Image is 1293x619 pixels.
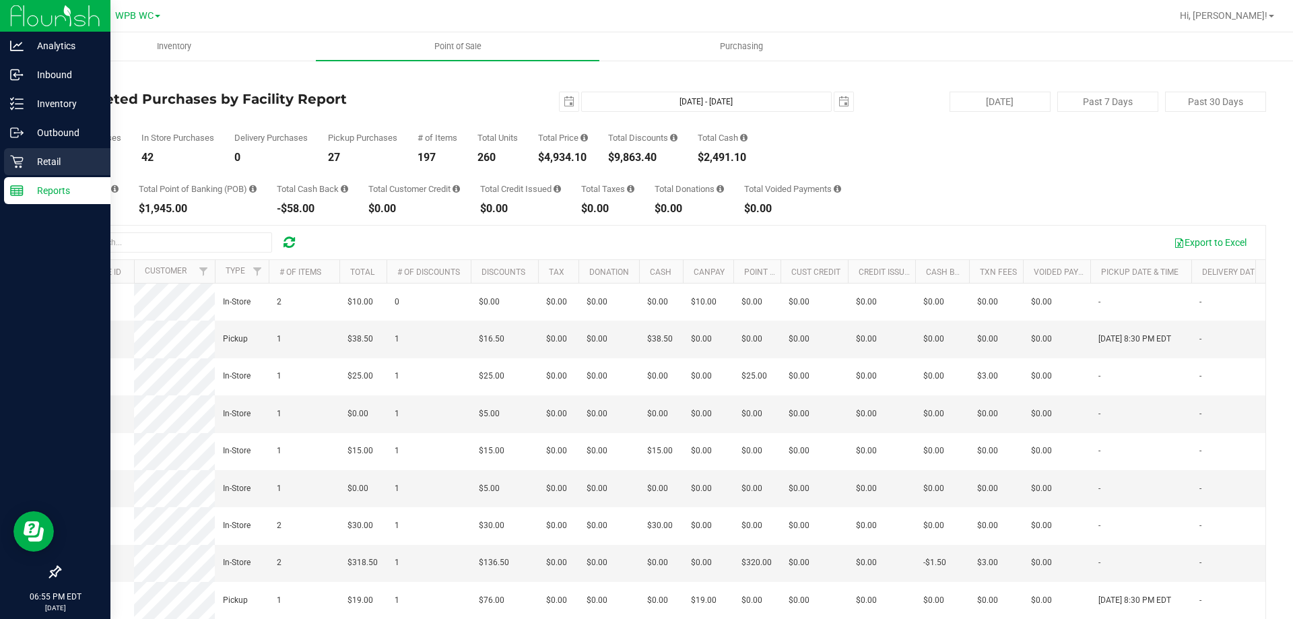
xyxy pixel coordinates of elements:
[546,482,567,495] span: $0.00
[741,408,762,420] span: $0.00
[226,266,245,275] a: Type
[479,333,504,346] span: $16.50
[32,32,316,61] a: Inventory
[1031,594,1052,607] span: $0.00
[670,133,677,142] i: Sum of the discount values applied to the all purchases in the date range.
[599,32,883,61] a: Purchasing
[977,556,998,569] span: $3.00
[587,408,607,420] span: $0.00
[1199,370,1201,383] span: -
[789,594,809,607] span: $0.00
[328,133,397,142] div: Pickup Purchases
[691,370,712,383] span: $0.00
[480,185,561,193] div: Total Credit Issued
[980,267,1017,277] a: Txn Fees
[479,594,504,607] span: $76.00
[1098,445,1100,457] span: -
[223,594,248,607] span: Pickup
[1199,482,1201,495] span: -
[223,482,251,495] span: In-Store
[744,185,841,193] div: Total Voided Payments
[1098,333,1171,346] span: [DATE] 8:30 PM EDT
[546,408,567,420] span: $0.00
[856,556,877,569] span: $0.00
[479,296,500,308] span: $0.00
[1098,370,1100,383] span: -
[546,296,567,308] span: $0.00
[694,267,725,277] a: CanPay
[744,267,840,277] a: Point of Banking (POB)
[698,152,748,163] div: $2,491.10
[741,519,762,532] span: $0.00
[479,519,504,532] span: $30.00
[977,408,998,420] span: $0.00
[587,370,607,383] span: $0.00
[859,267,915,277] a: Credit Issued
[923,333,944,346] span: $0.00
[647,408,668,420] span: $0.00
[347,445,373,457] span: $15.00
[856,333,877,346] span: $0.00
[223,370,251,383] span: In-Store
[1031,370,1052,383] span: $0.00
[234,152,308,163] div: 0
[647,519,673,532] span: $30.00
[587,482,607,495] span: $0.00
[223,519,251,532] span: In-Store
[546,333,567,346] span: $0.00
[546,519,567,532] span: $0.00
[480,203,561,214] div: $0.00
[139,185,257,193] div: Total Point of Banking (POB)
[926,267,970,277] a: Cash Back
[856,519,877,532] span: $0.00
[145,266,187,275] a: Customer
[789,333,809,346] span: $0.00
[923,370,944,383] span: $0.00
[277,445,281,457] span: 1
[6,591,104,603] p: 06:55 PM EDT
[10,126,24,139] inline-svg: Outbound
[1098,519,1100,532] span: -
[13,511,54,552] iframe: Resource center
[1031,445,1052,457] span: $0.00
[141,133,214,142] div: In Store Purchases
[691,556,712,569] span: $0.00
[856,408,877,420] span: $0.00
[395,370,399,383] span: 1
[277,482,281,495] span: 1
[647,594,668,607] span: $0.00
[1031,333,1052,346] span: $0.00
[277,333,281,346] span: 1
[277,556,281,569] span: 2
[482,267,525,277] a: Discounts
[834,185,841,193] i: Sum of all voided payment transaction amounts, excluding tips and transaction fees, for all purch...
[546,445,567,457] span: $0.00
[691,333,712,346] span: $0.00
[581,133,588,142] i: Sum of the total prices of all purchases in the date range.
[395,408,399,420] span: 1
[1202,267,1259,277] a: Delivery Date
[1098,408,1100,420] span: -
[1101,267,1179,277] a: Pickup Date & Time
[923,556,946,569] span: -$1.50
[277,594,281,607] span: 1
[546,556,567,569] span: $0.00
[741,445,762,457] span: $0.00
[1199,296,1201,308] span: -
[24,67,104,83] p: Inbound
[856,594,877,607] span: $0.00
[347,594,373,607] span: $19.00
[560,92,578,111] span: select
[691,482,712,495] span: $0.00
[650,267,671,277] a: Cash
[691,519,712,532] span: $0.00
[277,185,348,193] div: Total Cash Back
[789,408,809,420] span: $0.00
[587,594,607,607] span: $0.00
[741,594,762,607] span: $0.00
[1180,10,1267,21] span: Hi, [PERSON_NAME]!
[834,92,853,111] span: select
[1098,594,1171,607] span: [DATE] 8:30 PM EDT
[1031,519,1052,532] span: $0.00
[139,40,209,53] span: Inventory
